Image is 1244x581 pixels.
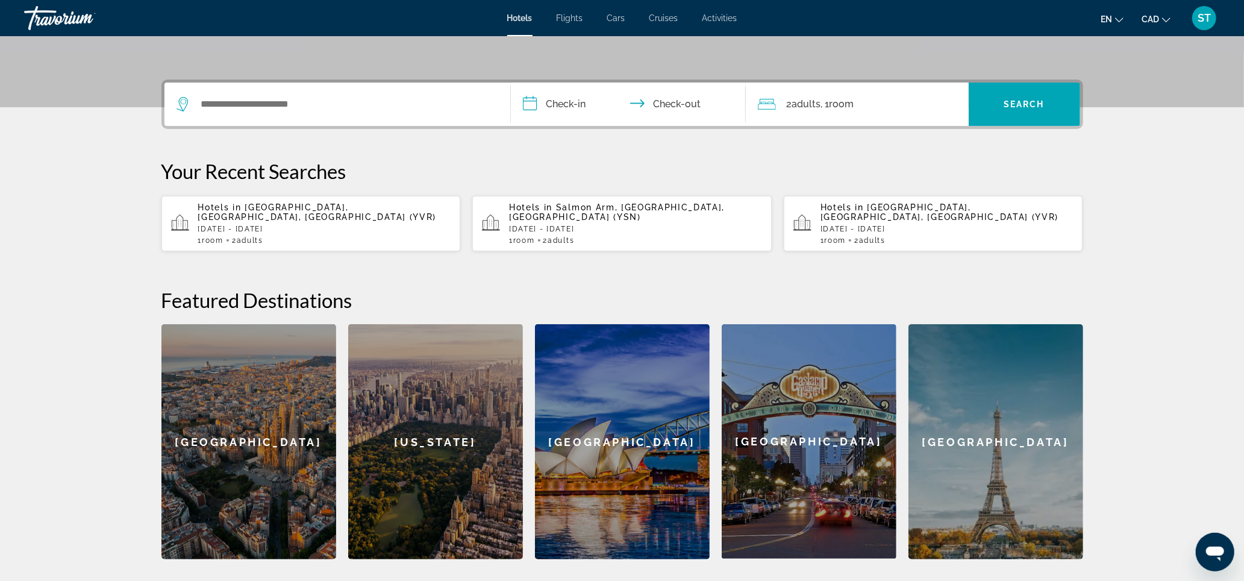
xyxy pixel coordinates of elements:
[202,236,223,245] span: Room
[1196,533,1234,571] iframe: Button to launch messaging window
[1142,10,1171,28] button: Change currency
[348,324,523,559] a: [US_STATE]
[511,83,746,126] button: Check in and out dates
[161,195,461,252] button: Hotels in [GEOGRAPHIC_DATA], [GEOGRAPHIC_DATA], [GEOGRAPHIC_DATA] (YVR)[DATE] - [DATE]1Room2Adults
[198,203,437,222] span: [GEOGRAPHIC_DATA], [GEOGRAPHIC_DATA], [GEOGRAPHIC_DATA] (YVR)
[1101,14,1112,24] span: en
[784,195,1083,252] button: Hotels in [GEOGRAPHIC_DATA], [GEOGRAPHIC_DATA], [GEOGRAPHIC_DATA] (YVR)[DATE] - [DATE]1Room2Adults
[820,203,1059,222] span: [GEOGRAPHIC_DATA], [GEOGRAPHIC_DATA], [GEOGRAPHIC_DATA] (YVR)
[237,236,263,245] span: Adults
[198,203,242,212] span: Hotels in
[509,225,762,233] p: [DATE] - [DATE]
[820,236,846,245] span: 1
[820,225,1074,233] p: [DATE] - [DATE]
[535,324,710,559] a: [GEOGRAPHIC_DATA]
[787,96,821,113] span: 2
[1004,99,1045,109] span: Search
[198,225,451,233] p: [DATE] - [DATE]
[1198,12,1211,24] span: ST
[722,324,896,559] div: [GEOGRAPHIC_DATA]
[607,13,625,23] a: Cars
[702,13,737,23] a: Activities
[649,13,678,23] a: Cruises
[232,236,263,245] span: 2
[854,236,886,245] span: 2
[161,159,1083,183] p: Your Recent Searches
[1189,5,1220,31] button: User Menu
[543,236,575,245] span: 2
[507,13,533,23] a: Hotels
[548,236,574,245] span: Adults
[198,236,223,245] span: 1
[825,236,846,245] span: Room
[509,236,534,245] span: 1
[859,236,886,245] span: Adults
[161,288,1083,312] h2: Featured Destinations
[164,83,1080,126] div: Search widget
[821,96,854,113] span: , 1
[1142,14,1159,24] span: CAD
[509,203,725,222] span: Salmon Arm, [GEOGRAPHIC_DATA], [GEOGRAPHIC_DATA] (YSN)
[1101,10,1124,28] button: Change language
[746,83,969,126] button: Travelers: 2 adults, 0 children
[557,13,583,23] a: Flights
[472,195,772,252] button: Hotels in Salmon Arm, [GEOGRAPHIC_DATA], [GEOGRAPHIC_DATA] (YSN)[DATE] - [DATE]1Room2Adults
[792,98,821,110] span: Adults
[513,236,535,245] span: Room
[830,98,854,110] span: Room
[969,83,1080,126] button: Search
[161,324,336,559] a: [GEOGRAPHIC_DATA]
[509,203,552,212] span: Hotels in
[24,2,145,34] a: Travorium
[820,203,864,212] span: Hotels in
[722,324,896,559] a: [GEOGRAPHIC_DATA]
[908,324,1083,559] a: [GEOGRAPHIC_DATA]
